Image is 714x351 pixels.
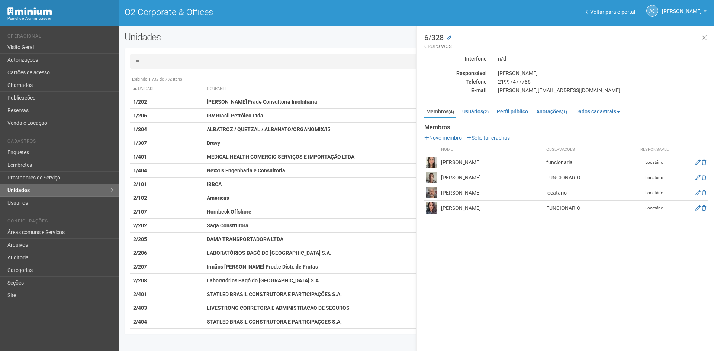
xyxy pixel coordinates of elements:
[534,106,569,117] a: Anotações(1)
[419,70,492,77] div: Responsável
[133,209,147,215] strong: 2/107
[424,43,708,50] small: GRUPO WQS
[544,155,636,170] td: funcionaria
[636,185,673,201] td: Locatário
[702,205,706,211] a: Excluir membro
[426,202,437,214] img: user.png
[207,113,265,118] strong: IBV Brasil Petróleo Ltda.
[426,172,437,183] img: user.png
[207,319,342,325] strong: STATLED BRASIL CONSTRUTORA E PARTICIPAÇÕES S.A.
[207,291,342,297] strong: STATLED BRASIL CONSTRUTORA E PARTICIPAÇÕES S.A.
[544,145,636,155] th: Observações
[447,35,451,42] a: Modificar a unidade
[207,126,330,132] strong: ALBATROZ / QUETZAL / ALBANATO/ORGANOMIX/I5
[133,250,147,256] strong: 2/206
[7,33,113,41] li: Operacional
[424,135,462,141] a: Novo membro
[204,83,456,95] th: Ocupante: activate to sort column ascending
[695,205,701,211] a: Editar membro
[207,277,320,283] strong: Laboratórios Bagó do [GEOGRAPHIC_DATA] S.A.
[695,159,701,165] a: Editar membro
[207,140,220,146] strong: Bravy
[460,106,491,117] a: Usuários(2)
[662,9,707,15] a: [PERSON_NAME]
[439,145,544,155] th: Nome
[207,264,318,270] strong: Irmãos [PERSON_NAME] Prod.e Distr. de Frutas
[133,277,147,283] strong: 2/208
[492,78,714,85] div: 21997477786
[207,209,251,215] strong: Hornbeck Offshore
[702,159,706,165] a: Excluir membro
[424,34,708,50] h3: 6/328
[636,155,673,170] td: Locatário
[419,87,492,94] div: E-mail
[483,109,489,114] small: (2)
[544,170,636,185] td: FUNCIONARIO
[467,135,510,141] a: Solicitar crachás
[573,106,622,117] a: Dados cadastrais
[492,87,714,94] div: [PERSON_NAME][EMAIL_ADDRESS][DOMAIN_NAME]
[133,113,147,118] strong: 1/206
[662,1,702,14] span: Ana Carla de Carvalho Silva
[207,181,222,187] strong: IBBCA
[439,155,544,170] td: [PERSON_NAME]
[130,76,703,83] div: Exibindo 1-732 de 732 itens
[636,145,673,155] th: Responsável
[133,236,147,242] strong: 2/205
[133,291,147,297] strong: 2/401
[426,157,437,168] img: user.png
[636,201,673,216] td: Locatário
[133,99,147,105] strong: 1/202
[133,154,147,160] strong: 1/401
[7,7,52,15] img: Minium
[125,7,411,17] h1: O2 Corporate & Offices
[562,109,567,114] small: (1)
[133,168,147,173] strong: 1/404
[495,106,530,117] a: Perfil público
[586,9,635,15] a: Voltar para o portal
[424,124,708,131] strong: Membros
[133,305,147,311] strong: 2/403
[424,106,456,118] a: Membros(4)
[419,78,492,85] div: Telefone
[130,83,204,95] th: Unidade: activate to sort column descending
[702,175,706,181] a: Excluir membro
[448,109,454,114] small: (4)
[544,201,636,216] td: FUNCIONARIO
[492,70,714,77] div: [PERSON_NAME]
[646,5,658,17] a: AC
[133,319,147,325] strong: 2/404
[695,175,701,181] a: Editar membro
[7,218,113,226] li: Configurações
[702,190,706,196] a: Excluir membro
[207,168,285,173] strong: Nexxus Engenharia e Consultoria
[544,185,636,201] td: locatario
[133,126,147,132] strong: 1/304
[636,170,673,185] td: Locatário
[439,185,544,201] td: [PERSON_NAME]
[7,15,113,22] div: Painel do Administrador
[7,139,113,146] li: Cadastros
[207,195,229,201] strong: Américas
[695,190,701,196] a: Editar membro
[207,154,354,160] strong: MEDICAL HEALTH COMERCIO SERVIÇOS E IMPORTAÇÃO LTDA
[133,181,147,187] strong: 2/101
[133,222,147,228] strong: 2/202
[125,32,361,43] h2: Unidades
[207,222,248,228] strong: Saga Construtora
[419,55,492,62] div: Interfone
[133,140,147,146] strong: 1/307
[133,195,147,201] strong: 2/102
[207,250,331,256] strong: LABORATÓRIOS BAGÓ DO [GEOGRAPHIC_DATA] S.A.
[492,55,714,62] div: n/d
[426,187,437,198] img: user.png
[439,170,544,185] td: [PERSON_NAME]
[207,99,317,105] strong: [PERSON_NAME] Frade Consultoria Imobiliária
[207,236,283,242] strong: DAMA TRANSPORTADORA LTDA
[133,264,147,270] strong: 2/207
[207,305,350,311] strong: LIVESTRONG CORRETORA E ADMINISTRACAO DE SEGUROS
[439,201,544,216] td: [PERSON_NAME]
